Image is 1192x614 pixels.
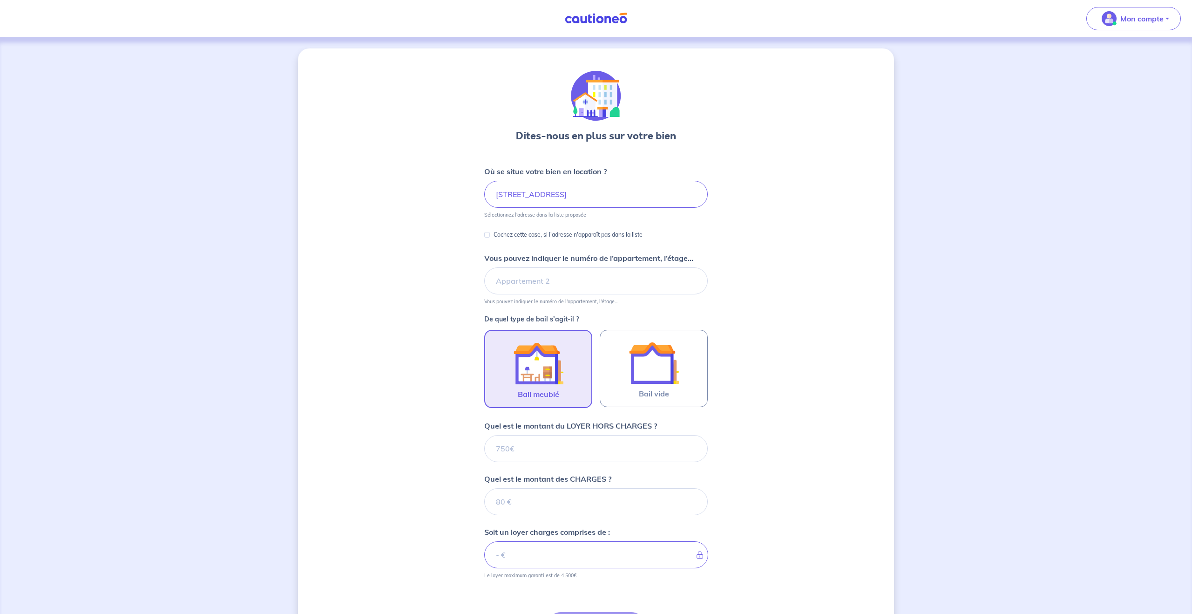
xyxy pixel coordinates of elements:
[484,298,617,305] p: Vous pouvez indiquer le numéro de l’appartement, l’étage...
[484,181,708,208] input: 2 rue de paris, 59000 lille
[1120,13,1164,24] p: Mon compte
[484,526,610,538] p: Soit un loyer charges comprises de :
[518,389,559,400] span: Bail meublé
[484,572,576,579] p: Le loyer maximum garanti est de 4 500€
[484,267,708,294] input: Appartement 2
[484,211,586,218] p: Sélectionnez l'adresse dans la liste proposée
[484,541,708,568] input: - €
[484,252,693,264] p: Vous pouvez indiquer le numéro de l’appartement, l’étage...
[516,129,676,143] h3: Dites-nous en plus sur votre bien
[484,488,708,515] input: 80 €
[484,420,657,431] p: Quel est le montant du LOYER HORS CHARGES ?
[1086,7,1181,30] button: illu_account_valid_menu.svgMon compte
[484,473,611,484] p: Quel est le montant des CHARGES ?
[1102,11,1117,26] img: illu_account_valid_menu.svg
[561,13,631,24] img: Cautioneo
[513,338,563,389] img: illu_furnished_lease.svg
[484,316,708,322] p: De quel type de bail s’agit-il ?
[484,435,708,462] input: 750€
[629,338,679,388] img: illu_empty_lease.svg
[494,229,643,240] p: Cochez cette case, si l'adresse n'apparaît pas dans la liste
[639,388,669,399] span: Bail vide
[571,71,621,121] img: illu_houses.svg
[484,166,607,177] p: Où se situe votre bien en location ?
